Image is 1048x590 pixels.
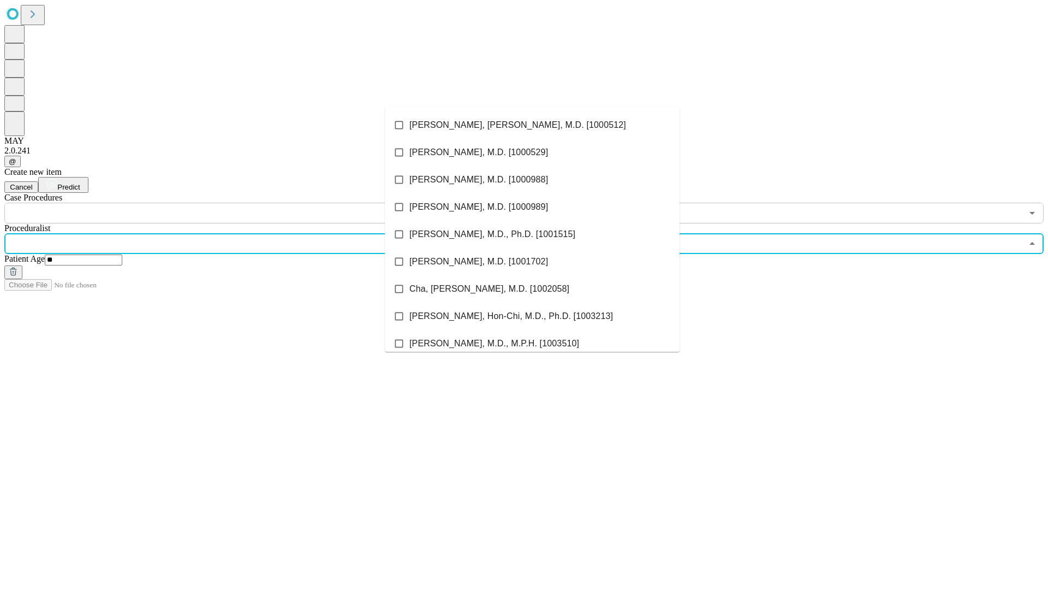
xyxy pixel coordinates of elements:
[409,200,548,214] span: [PERSON_NAME], M.D. [1000989]
[4,181,38,193] button: Cancel
[9,157,16,166] span: @
[409,282,569,296] span: Cha, [PERSON_NAME], M.D. [1002058]
[409,337,579,350] span: [PERSON_NAME], M.D., M.P.H. [1003510]
[10,183,33,191] span: Cancel
[4,254,45,263] span: Patient Age
[4,167,62,176] span: Create new item
[409,228,575,241] span: [PERSON_NAME], M.D., Ph.D. [1001515]
[409,173,548,186] span: [PERSON_NAME], M.D. [1000988]
[57,183,80,191] span: Predict
[4,193,62,202] span: Scheduled Procedure
[409,119,626,132] span: [PERSON_NAME], [PERSON_NAME], M.D. [1000512]
[4,223,50,233] span: Proceduralist
[409,255,548,268] span: [PERSON_NAME], M.D. [1001702]
[4,136,1044,146] div: MAY
[409,310,613,323] span: [PERSON_NAME], Hon-Chi, M.D., Ph.D. [1003213]
[1025,205,1040,221] button: Open
[4,146,1044,156] div: 2.0.241
[4,156,21,167] button: @
[1025,236,1040,251] button: Close
[38,177,88,193] button: Predict
[409,146,548,159] span: [PERSON_NAME], M.D. [1000529]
